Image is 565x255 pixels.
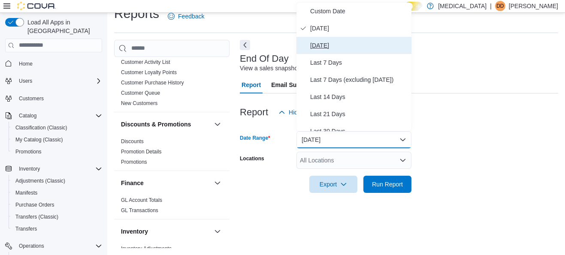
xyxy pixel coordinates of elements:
[509,1,558,11] p: [PERSON_NAME]
[121,120,211,129] button: Discounts & Promotions
[310,6,408,16] span: Custom Date
[12,200,58,210] a: Purchase Orders
[121,179,144,187] h3: Finance
[15,59,36,69] a: Home
[314,176,352,193] span: Export
[15,111,102,121] span: Catalog
[212,119,223,129] button: Discounts & Promotions
[15,189,37,196] span: Manifests
[15,58,102,69] span: Home
[114,195,230,219] div: Finance
[15,164,102,174] span: Inventory
[15,241,48,251] button: Operations
[9,211,106,223] button: Transfers (Classic)
[2,92,106,105] button: Customers
[490,1,492,11] p: |
[2,163,106,175] button: Inventory
[495,1,505,11] div: Diego de Azevedo
[15,93,47,104] a: Customers
[240,155,264,162] label: Locations
[310,75,408,85] span: Last 7 Days (excluding [DATE])
[121,59,170,66] span: Customer Activity List
[12,147,45,157] a: Promotions
[310,40,408,51] span: [DATE]
[12,123,71,133] a: Classification (Classic)
[19,112,36,119] span: Catalog
[310,57,408,68] span: Last 7 Days
[121,80,184,86] a: Customer Purchase History
[240,54,289,64] h3: End Of Day
[15,76,36,86] button: Users
[438,1,486,11] p: [MEDICAL_DATA]
[17,2,56,10] img: Cova
[121,69,177,75] a: Customer Loyalty Points
[19,243,44,249] span: Operations
[12,212,62,222] a: Transfers (Classic)
[309,176,357,193] button: Export
[121,227,211,236] button: Inventory
[310,109,408,119] span: Last 21 Days
[9,122,106,134] button: Classification (Classic)
[242,76,261,93] span: Report
[372,180,403,189] span: Run Report
[15,76,102,86] span: Users
[121,59,170,65] a: Customer Activity List
[121,138,144,144] a: Discounts
[2,57,106,70] button: Home
[399,157,406,164] button: Open list of options
[121,245,172,252] span: Inventory Adjustments
[12,224,102,234] span: Transfers
[12,188,102,198] span: Manifests
[121,100,157,107] span: New Customers
[212,226,223,237] button: Inventory
[121,207,158,213] a: GL Transactions
[363,176,411,193] button: Run Report
[121,148,162,155] span: Promotion Details
[121,90,160,96] span: Customer Queue
[212,178,223,188] button: Finance
[121,227,148,236] h3: Inventory
[2,240,106,252] button: Operations
[19,165,40,172] span: Inventory
[19,60,33,67] span: Home
[121,246,172,252] a: Inventory Adjustments
[121,197,162,203] a: GL Account Totals
[15,93,102,104] span: Customers
[9,146,106,158] button: Promotions
[121,79,184,86] span: Customer Purchase History
[15,201,54,208] span: Purchase Orders
[114,57,230,112] div: Customer
[405,2,423,11] input: Dark Mode
[12,224,40,234] a: Transfers
[12,147,102,157] span: Promotions
[9,134,106,146] button: My Catalog (Classic)
[9,199,106,211] button: Purchase Orders
[15,111,40,121] button: Catalog
[310,126,408,136] span: Last 30 Days
[296,3,411,131] div: Select listbox
[2,75,106,87] button: Users
[12,135,102,145] span: My Catalog (Classic)
[19,78,32,84] span: Users
[121,100,157,106] a: New Customers
[121,90,160,96] a: Customer Queue
[121,69,177,76] span: Customer Loyalty Points
[24,18,102,35] span: Load All Apps in [GEOGRAPHIC_DATA]
[240,107,268,117] h3: Report
[114,136,230,171] div: Discounts & Promotions
[15,148,42,155] span: Promotions
[19,95,44,102] span: Customers
[121,120,191,129] h3: Discounts & Promotions
[12,188,41,198] a: Manifests
[114,5,159,22] h1: Reports
[121,197,162,204] span: GL Account Totals
[15,177,65,184] span: Adjustments (Classic)
[15,124,67,131] span: Classification (Classic)
[12,200,102,210] span: Purchase Orders
[15,241,102,251] span: Operations
[296,131,411,148] button: [DATE]
[289,108,334,117] span: Hide Parameters
[9,175,106,187] button: Adjustments (Classic)
[15,136,63,143] span: My Catalog (Classic)
[164,8,208,25] a: Feedback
